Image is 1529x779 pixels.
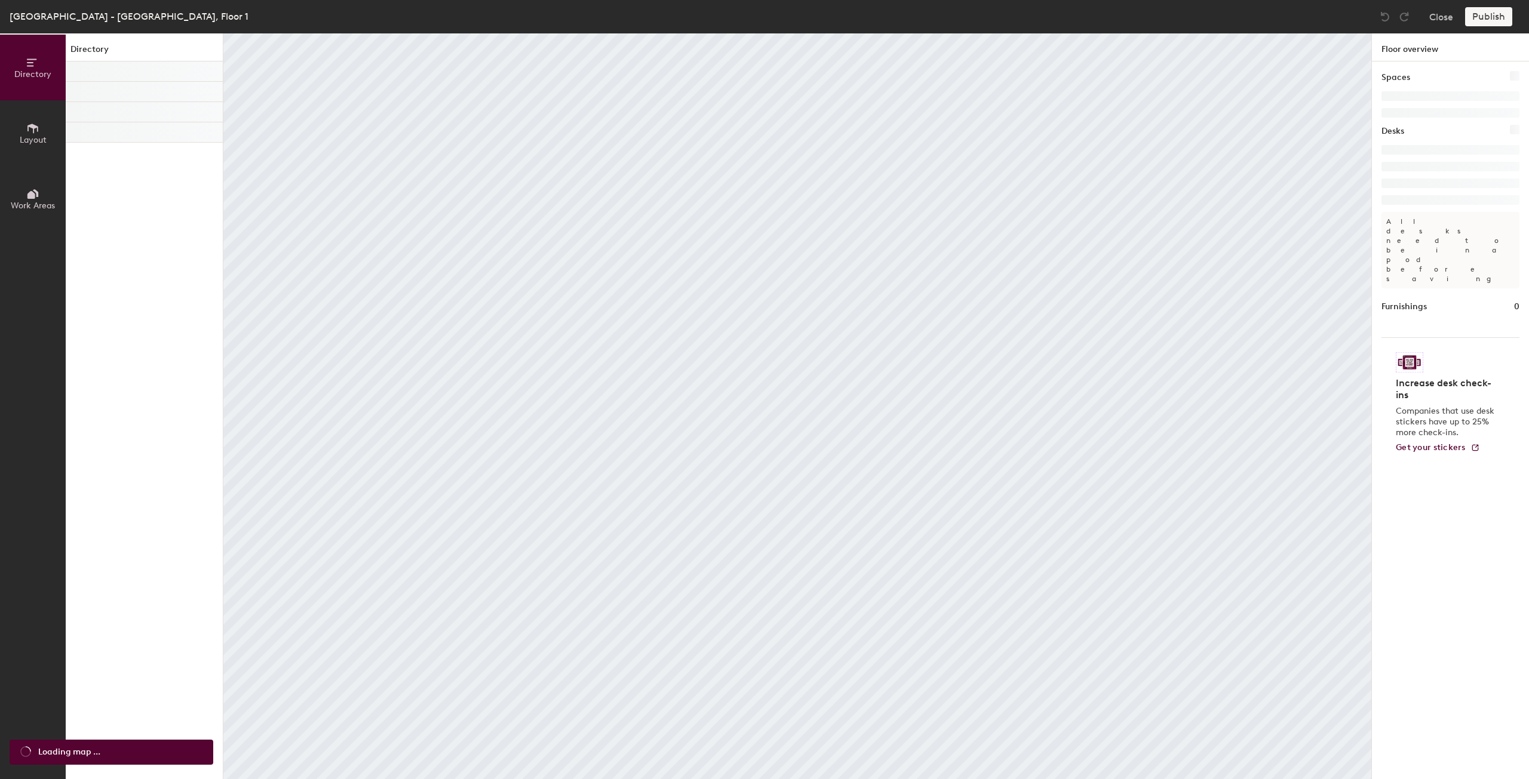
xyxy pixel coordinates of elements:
[1396,377,1498,401] h4: Increase desk check-ins
[223,33,1371,779] canvas: Map
[10,9,248,24] div: [GEOGRAPHIC_DATA] - [GEOGRAPHIC_DATA], Floor 1
[1396,352,1423,372] img: Sticker logo
[1396,406,1498,438] p: Companies that use desk stickers have up to 25% more check-ins.
[1398,11,1410,23] img: Redo
[1381,125,1404,138] h1: Desks
[11,201,55,211] span: Work Areas
[20,135,47,145] span: Layout
[66,43,223,61] h1: Directory
[1396,442,1466,452] span: Get your stickers
[1514,300,1519,313] h1: 0
[1379,11,1391,23] img: Undo
[1372,33,1529,61] h1: Floor overview
[38,746,100,759] span: Loading map ...
[14,69,51,79] span: Directory
[1429,7,1453,26] button: Close
[1381,300,1427,313] h1: Furnishings
[1381,71,1410,84] h1: Spaces
[1381,212,1519,288] p: All desks need to be in a pod before saving
[1396,443,1480,453] a: Get your stickers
